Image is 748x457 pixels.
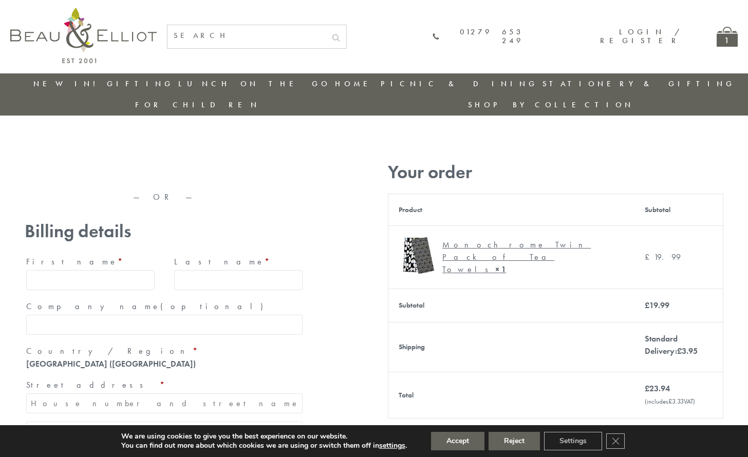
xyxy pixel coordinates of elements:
label: Street address [26,377,303,393]
label: First name [26,254,155,270]
button: Close GDPR Cookie Banner [606,433,625,449]
span: £ [668,397,672,406]
div: Monochrome Twin Pack of Tea Towels [442,239,616,276]
a: Gifting [107,79,174,89]
h3: Your order [388,162,723,183]
iframe: Secure express checkout frame [23,158,164,182]
th: Total [388,372,635,418]
a: Login / Register [600,27,681,46]
span: 3.33 [668,397,684,406]
strong: × 1 [495,264,506,275]
input: House number and street name [26,393,303,413]
a: For Children [135,100,260,110]
img: Monochrome Tea Towels [399,236,437,275]
a: Home [335,79,376,89]
strong: [GEOGRAPHIC_DATA] ([GEOGRAPHIC_DATA]) [26,358,196,369]
a: Lunch On The Go [178,79,330,89]
iframe: Secure express checkout frame [165,158,306,182]
p: You can find out more about which cookies we are using or switch them off in . [121,441,407,450]
th: Subtotal [634,194,723,225]
label: Country / Region [26,343,303,359]
button: settings [379,441,405,450]
a: Monochrome Tea Towels Monochrome Twin Pack of Tea Towels× 1 [399,236,624,278]
input: SEARCH [167,25,326,46]
label: Company name [26,298,303,315]
p: We are using cookies to give you the best experience on our website. [121,432,407,441]
button: Settings [544,432,602,450]
a: Picnic & Dining [381,79,538,89]
bdi: 3.95 [677,346,698,356]
span: £ [645,252,654,262]
span: (optional) [160,301,269,312]
bdi: 23.94 [645,383,670,394]
p: — OR — [25,193,304,202]
span: £ [645,383,649,394]
bdi: 19.99 [645,252,681,262]
th: Product [388,194,635,225]
small: (includes VAT) [645,397,695,406]
a: Stationery & Gifting [543,79,735,89]
a: 1 [717,27,738,47]
th: Shipping [388,322,635,372]
label: Standard Delivery: [645,333,698,356]
button: Accept [431,432,484,450]
th: Subtotal [388,289,635,322]
a: Shop by collection [468,100,634,110]
h3: Billing details [25,221,304,242]
span: £ [645,300,649,311]
img: logo [10,8,157,63]
a: 01279 653 249 [433,28,523,46]
bdi: 19.99 [645,300,669,311]
span: £ [677,346,682,356]
input: Apartment, suite, unit, etc. (optional) [26,422,303,442]
a: New in! [33,79,102,89]
label: Last name [174,254,303,270]
button: Reject [489,432,540,450]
